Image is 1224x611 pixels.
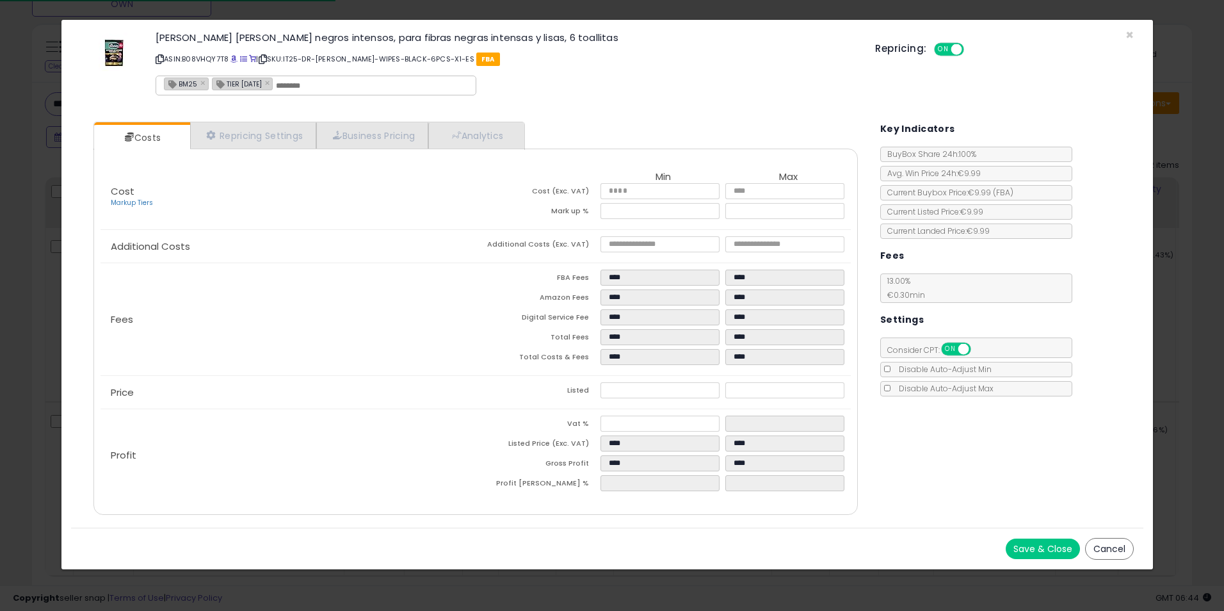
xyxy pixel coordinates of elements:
a: Business Pricing [316,122,428,149]
span: BM25 [165,78,197,89]
a: Repricing Settings [190,122,317,149]
p: Fees [101,314,476,325]
button: Save & Close [1006,539,1080,559]
span: ON [942,344,958,355]
a: All offer listings [240,54,247,64]
a: Markup Tiers [111,198,153,208]
span: ( FBA ) [993,187,1013,198]
td: Gross Profit [476,455,600,475]
td: FBA Fees [476,270,600,289]
a: Analytics [428,122,523,149]
th: Min [600,172,725,183]
td: Total Costs & Fees [476,349,600,369]
td: Listed Price (Exc. VAT) [476,436,600,455]
td: Additional Costs (Exc. VAT) [476,236,600,256]
span: Current Landed Price: €9.99 [881,225,990,236]
a: Costs [94,125,189,151]
span: ON [936,44,952,55]
td: Digital Service Fee [476,309,600,329]
a: BuyBox page [230,54,238,64]
td: Mark up % [476,203,600,223]
span: × [1125,26,1134,44]
span: €0.30 min [881,289,925,300]
h5: Settings [880,312,924,328]
td: Amazon Fees [476,289,600,309]
p: ASIN: B08VHQY7T8 | SKU: IT25-DR-[PERSON_NAME]-WIPES-BLACK-6PCS-X1-ES [156,49,856,69]
a: × [265,77,273,88]
a: Your listing only [249,54,256,64]
span: Current Buybox Price: [881,187,1013,198]
img: 41uqHvYO8TL._SL60_.jpg [99,33,127,71]
h3: [PERSON_NAME] [PERSON_NAME] negros intensos, para fibras negras intensas y lisas, 6 toallitas [156,33,856,42]
td: Cost (Exc. VAT) [476,183,600,203]
td: Vat % [476,416,600,436]
p: Profit [101,450,476,460]
span: Consider CPT: [881,345,988,355]
td: Listed [476,382,600,402]
a: × [200,77,208,88]
span: OFF [969,344,989,355]
span: BuyBox Share 24h: 100% [881,149,976,159]
span: TIER [DATE] [213,78,262,89]
span: Disable Auto-Adjust Max [892,383,994,394]
h5: Fees [880,248,905,264]
h5: Key Indicators [880,121,955,137]
span: OFF [962,44,983,55]
button: Cancel [1085,538,1134,560]
td: Total Fees [476,329,600,349]
span: €9.99 [968,187,1013,198]
span: FBA [476,53,500,66]
p: Cost [101,186,476,208]
td: Profit [PERSON_NAME] % [476,475,600,495]
span: 13.00 % [881,275,925,300]
span: Avg. Win Price 24h: €9.99 [881,168,981,179]
span: Disable Auto-Adjust Min [892,364,992,375]
th: Max [725,172,850,183]
p: Price [101,387,476,398]
h5: Repricing: [875,44,926,54]
p: Additional Costs [101,241,476,252]
span: Current Listed Price: €9.99 [881,206,983,217]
